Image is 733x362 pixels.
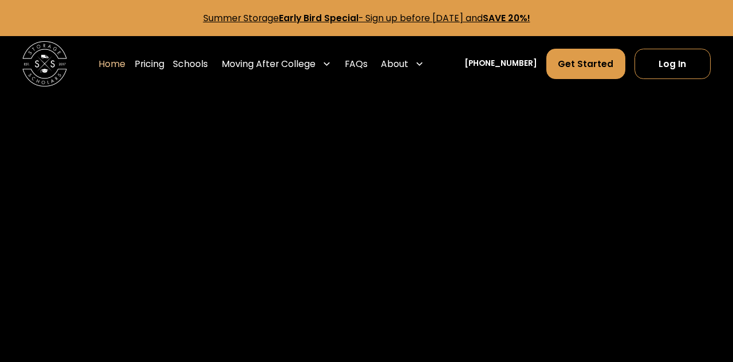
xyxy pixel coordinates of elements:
a: [PHONE_NUMBER] [464,58,537,70]
strong: Early Bird Special [279,12,358,24]
img: Storage Scholars main logo [22,41,67,86]
div: About [381,57,408,71]
strong: SAVE 20%! [483,12,530,24]
a: Summer StorageEarly Bird Special- Sign up before [DATE] andSAVE 20%! [203,12,530,24]
div: Moving After College [222,57,316,71]
a: Get Started [546,49,625,79]
a: FAQs [345,48,368,80]
a: Schools [173,48,208,80]
a: Pricing [135,48,164,80]
a: Log In [635,49,711,79]
a: Home [98,48,125,80]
